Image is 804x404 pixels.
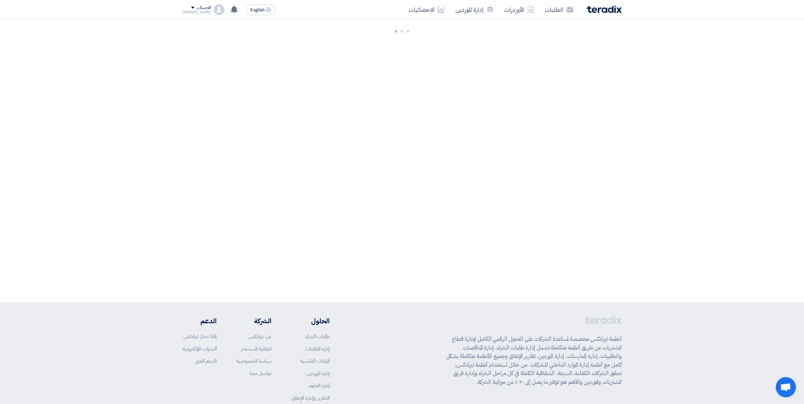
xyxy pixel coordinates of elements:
[776,377,796,397] a: Open chat
[307,370,330,377] a: إدارة الموردين
[450,2,499,17] a: إدارة الموردين
[540,2,579,17] a: الطلبات
[403,2,450,17] a: الاحصائيات
[183,333,217,340] a: لماذا تختار تيرادكس
[292,316,330,326] li: الحلول
[195,357,217,365] a: الدعم الفني
[446,335,622,386] p: أنظمة تيرادكس مخصصة لمساعدة الشركات على التحول الرقمي الكامل لإدارة قطاع المشتريات عن طريق أنظمة ...
[305,345,330,353] a: إدارة الطلبات
[196,5,211,11] div: الحساب
[249,333,271,340] a: عن تيرادكس
[246,4,276,15] button: English
[308,382,330,389] a: إدارة العقود
[250,370,271,377] a: تواصل معنا
[292,394,330,402] a: التقارير وإدارة الإنفاق
[183,316,217,326] li: الدعم
[250,8,264,12] span: English
[214,4,224,15] img: profile_test.png
[499,2,540,17] a: الأوردرات
[300,357,330,365] a: المزادات العكسية
[236,357,271,365] a: سياسة الخصوصية
[183,345,217,353] a: الندوات الإلكترونية
[305,333,330,340] a: طلبات الشراء
[241,345,271,353] a: اتفاقية المستخدم
[183,10,211,14] div: [PERSON_NAME]
[236,316,271,326] li: الشركة
[587,5,622,13] img: Teradix logo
